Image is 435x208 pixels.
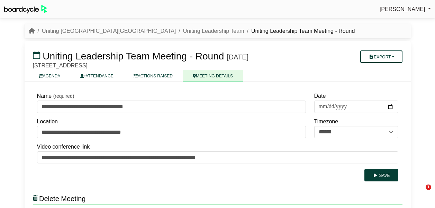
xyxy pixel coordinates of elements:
[37,92,52,101] label: Name
[227,53,248,61] div: [DATE]
[380,6,425,12] span: [PERSON_NAME]
[314,92,326,101] label: Date
[426,185,431,190] span: 1
[37,142,90,151] label: Video conference link
[53,93,74,99] small: (required)
[42,28,176,34] a: Uniting [GEOGRAPHIC_DATA][GEOGRAPHIC_DATA]
[37,117,58,126] label: Location
[244,27,355,36] li: Uniting Leadership Team Meeting - Round
[4,5,47,13] img: BoardcycleBlackGreen-aaafeed430059cb809a45853b8cf6d952af9d84e6e89e1f1685b34bfd5cb7d64.svg
[364,169,398,181] button: Save
[183,70,243,82] a: MEETING DETAILS
[70,70,123,82] a: ATTENDANCE
[29,70,71,82] a: AGENDA
[314,117,338,126] label: Timezone
[380,5,431,14] a: [PERSON_NAME]
[29,27,355,36] nav: breadcrumb
[360,50,402,63] button: Export
[39,195,86,202] span: Delete Meeting
[33,63,88,68] span: [STREET_ADDRESS]
[183,28,244,34] a: Uniting Leadership Team
[43,51,224,62] span: Uniting Leadership Team Meeting - Round
[124,70,183,82] a: ACTIONS RAISED
[411,185,428,201] iframe: Intercom live chat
